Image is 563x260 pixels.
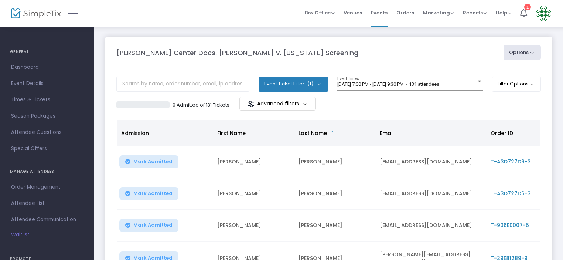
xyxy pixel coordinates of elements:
td: [PERSON_NAME] [294,210,375,242]
span: Season Packages [11,111,83,121]
img: filter [247,100,255,108]
span: Attendee Communication [11,215,83,224]
td: [EMAIL_ADDRESS][DOMAIN_NAME] [375,210,486,242]
button: Mark Admitted [119,187,178,200]
span: Waitlist [11,231,30,239]
span: Event Details [11,79,83,88]
span: Marketing [423,9,454,16]
span: Reports [463,9,487,16]
span: Order Management [11,182,83,192]
span: Attendee Questions [11,128,83,137]
span: Mark Admitted [133,159,173,165]
button: Mark Admitted [119,155,178,168]
h4: MANAGE ATTENDEES [10,164,84,179]
span: Dashboard [11,63,83,72]
span: Email [380,129,394,137]
span: Order ID [491,129,513,137]
td: [PERSON_NAME] [213,146,294,178]
span: Box Office [305,9,335,16]
span: First Name [217,129,246,137]
button: Mark Admitted [119,219,178,232]
span: Last Name [298,129,327,137]
td: [PERSON_NAME] [213,178,294,210]
span: Mark Admitted [133,190,173,196]
span: (1) [307,81,313,87]
td: [PERSON_NAME] [294,146,375,178]
span: T-906E0007-5 [491,222,529,229]
span: [DATE] 7:00 PM - [DATE] 9:30 PM • 131 attendees [337,81,439,87]
h4: GENERAL [10,44,84,59]
span: Special Offers [11,144,83,153]
m-panel-title: [PERSON_NAME] Center Docs: [PERSON_NAME] v. [US_STATE] Screening [116,48,358,58]
button: Filter Options [492,77,541,91]
span: Help [496,9,511,16]
span: Admission [121,129,149,137]
p: 0 Admitted of 131 Tickets [173,101,229,109]
span: Mark Admitted [133,222,173,228]
span: Attendee List [11,199,83,208]
span: Sortable [330,130,335,136]
span: Times & Tickets [11,95,83,105]
m-button: Advanced filters [239,97,316,111]
input: Search by name, order number, email, ip address [116,77,249,92]
span: Venues [344,3,362,22]
td: [EMAIL_ADDRESS][DOMAIN_NAME] [375,178,486,210]
button: Options [504,45,541,60]
span: T-A3D727D6-3 [491,158,531,165]
span: Orders [396,3,414,22]
button: Event Ticket Filter(1) [259,77,328,91]
div: 1 [524,4,531,10]
td: [PERSON_NAME] [213,210,294,242]
td: [EMAIL_ADDRESS][DOMAIN_NAME] [375,146,486,178]
td: [PERSON_NAME] [294,178,375,210]
span: T-A3D727D6-3 [491,190,531,197]
span: Events [371,3,388,22]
